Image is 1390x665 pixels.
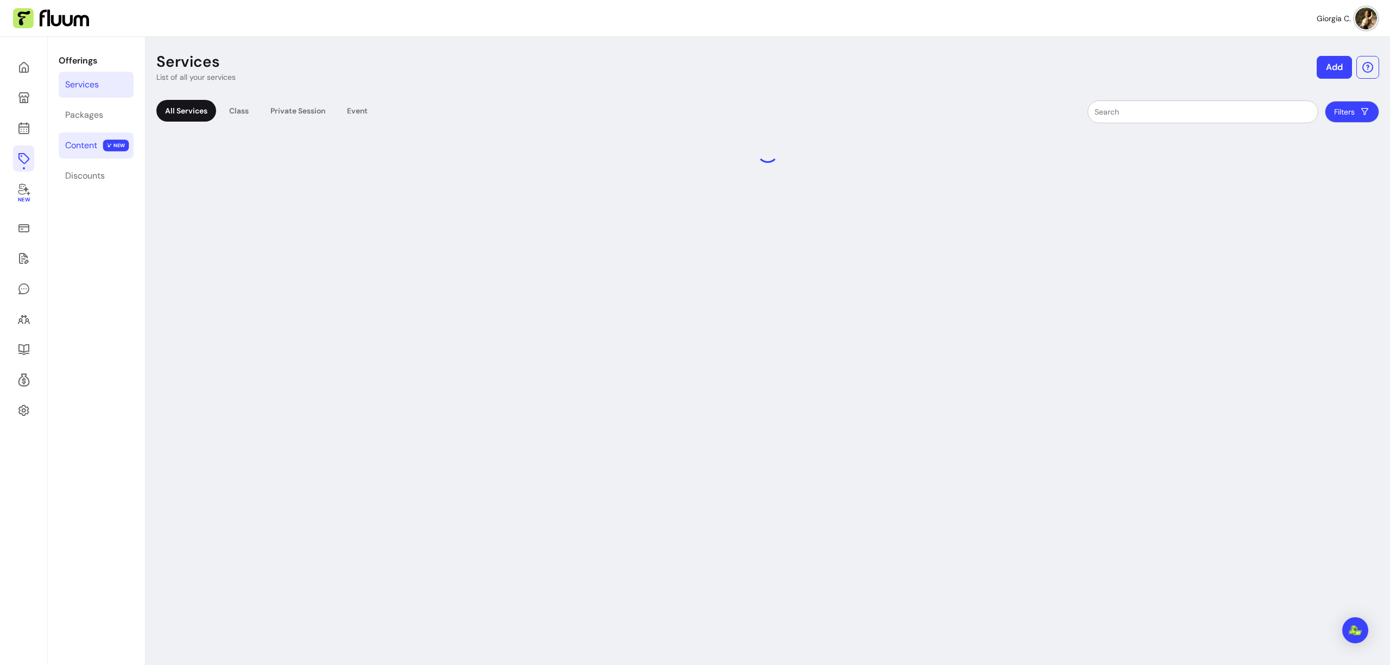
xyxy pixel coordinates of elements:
[13,337,34,363] a: Resources
[1317,56,1352,79] button: Add
[338,100,376,122] div: Event
[65,169,105,182] div: Discounts
[13,8,89,29] img: Fluum Logo
[1325,101,1379,123] button: Filters
[59,54,134,67] p: Offerings
[13,85,34,111] a: My Page
[103,140,129,151] span: NEW
[13,215,34,241] a: Sales
[156,52,220,72] p: Services
[1342,617,1368,643] div: Open Intercom Messenger
[1095,106,1311,117] input: Search
[59,163,134,189] a: Discounts
[262,100,334,122] div: Private Session
[220,100,257,122] div: Class
[13,397,34,423] a: Settings
[65,78,99,91] div: Services
[59,132,134,159] a: Content NEW
[13,367,34,393] a: Refer & Earn
[156,100,216,122] div: All Services
[13,54,34,80] a: Home
[757,141,779,163] div: Loading
[13,145,34,172] a: Offerings
[13,276,34,302] a: My Messages
[13,176,34,211] a: New
[13,115,34,141] a: Calendar
[65,139,97,152] div: Content
[13,306,34,332] a: Clients
[65,109,103,122] div: Packages
[13,245,34,271] a: Waivers
[1317,8,1377,29] button: avatarGiorgia C.
[1317,13,1351,24] span: Giorgia C.
[59,72,134,98] a: Services
[156,72,236,83] p: List of all your services
[1355,8,1377,29] img: avatar
[17,197,29,204] span: New
[59,102,134,128] a: Packages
